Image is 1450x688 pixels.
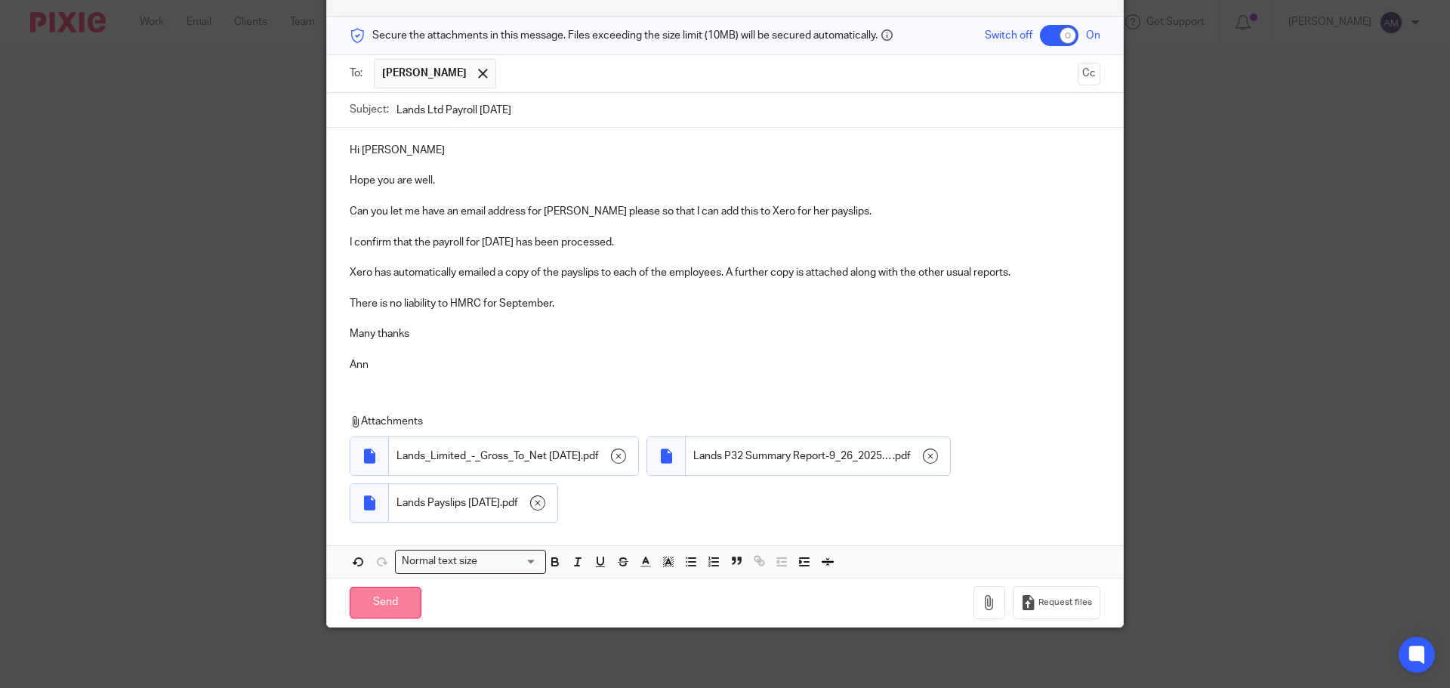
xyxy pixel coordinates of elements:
[483,554,537,569] input: Search for option
[350,143,1100,158] p: Hi [PERSON_NAME]
[985,28,1032,43] span: Switch off
[395,550,546,573] div: Search for option
[583,449,599,464] span: pdf
[350,204,1100,219] p: Can you let me have an email address for [PERSON_NAME] please so that I can add this to Xero for ...
[372,28,878,43] span: Secure the attachments in this message. Files exceeding the size limit (10MB) will be secured aut...
[389,437,638,475] div: .
[389,484,557,522] div: .
[686,437,950,475] div: .
[502,495,518,511] span: pdf
[1013,586,1100,620] button: Request files
[350,173,1100,188] p: Hope you are well.
[895,449,911,464] span: pdf
[350,357,1100,372] p: Ann
[382,66,467,81] span: [PERSON_NAME]
[1038,597,1092,609] span: Request files
[396,449,581,464] span: Lands_Limited_-_Gross_To_Net [DATE]
[1086,28,1100,43] span: On
[350,414,1079,429] p: Attachments
[693,449,893,464] span: Lands P32 Summary Report-9_26_2025 6_30_28 PM
[350,235,1100,250] p: I confirm that the payroll for [DATE] has been processed.
[350,326,1100,341] p: Many thanks
[350,102,389,117] label: Subject:
[399,554,481,569] span: Normal text size
[350,66,366,81] label: To:
[350,296,1100,311] p: There is no liability to HMRC for September.
[396,495,500,511] span: Lands Payslips [DATE]
[350,265,1100,280] p: Xero has automatically emailed a copy of the payslips to each of the employees. A further copy is...
[350,587,421,619] input: Send
[1078,63,1100,85] button: Cc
